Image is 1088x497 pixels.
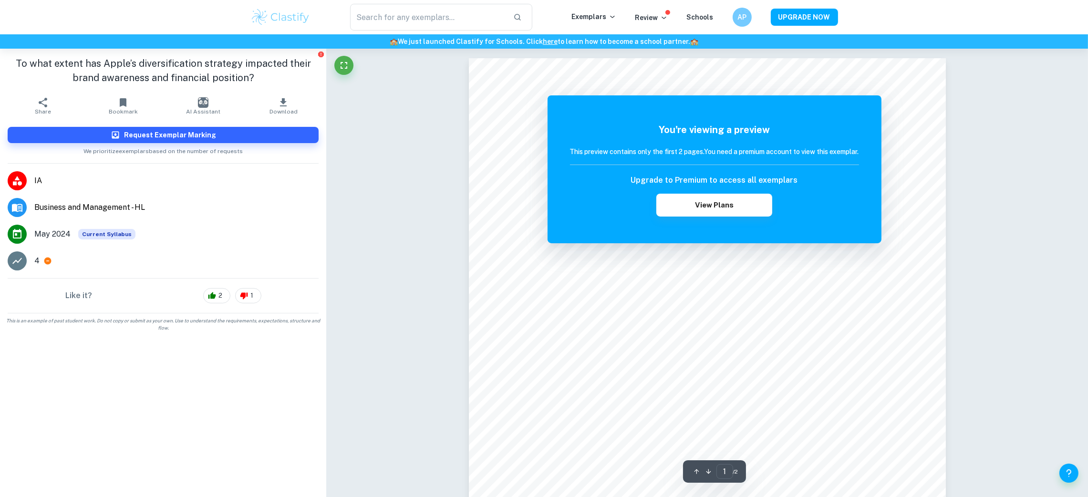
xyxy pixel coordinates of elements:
[213,291,228,300] span: 2
[317,51,324,58] button: Report issue
[4,317,322,331] span: This is an example of past student work. Do not copy or submit as your own. Use to understand the...
[3,93,83,119] button: Share
[34,228,71,240] span: May 2024
[243,93,323,119] button: Download
[163,93,243,119] button: AI Assistant
[35,108,51,115] span: Share
[78,229,135,239] span: Current Syllabus
[631,175,798,186] h6: Upgrade to Premium to access all exemplars
[570,123,859,137] h5: You're viewing a preview
[124,130,216,140] h6: Request Exemplar Marking
[269,108,298,115] span: Download
[687,13,714,21] a: Schools
[65,290,92,301] h6: Like it?
[736,12,747,22] h6: AP
[570,146,859,157] h6: This preview contains only the first 2 pages. You need a premium account to view this exemplar.
[733,467,738,476] span: / 2
[83,143,243,155] span: We prioritize exemplars based on the number of requests
[1059,464,1078,483] button: Help and Feedback
[334,56,353,75] button: Fullscreen
[83,93,163,119] button: Bookmark
[109,108,138,115] span: Bookmark
[350,4,506,31] input: Search for any exemplars...
[198,97,208,108] img: AI Assistant
[733,8,752,27] button: AP
[250,8,311,27] img: Clastify logo
[2,36,1086,47] h6: We just launched Clastify for Schools. Click to learn how to become a school partner.
[245,291,259,300] span: 1
[656,194,772,217] button: View Plans
[34,202,319,213] span: Business and Management - HL
[690,38,698,45] span: 🏫
[34,175,319,186] span: IA
[390,38,398,45] span: 🏫
[572,11,616,22] p: Exemplars
[771,9,838,26] button: UPGRADE NOW
[8,56,319,85] h1: To what extent has Apple’s diversification strategy impacted their brand awareness and financial ...
[186,108,220,115] span: AI Assistant
[635,12,668,23] p: Review
[78,229,135,239] div: This exemplar is based on the current syllabus. Feel free to refer to it for inspiration/ideas wh...
[34,255,40,267] p: 4
[543,38,558,45] a: here
[8,127,319,143] button: Request Exemplar Marking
